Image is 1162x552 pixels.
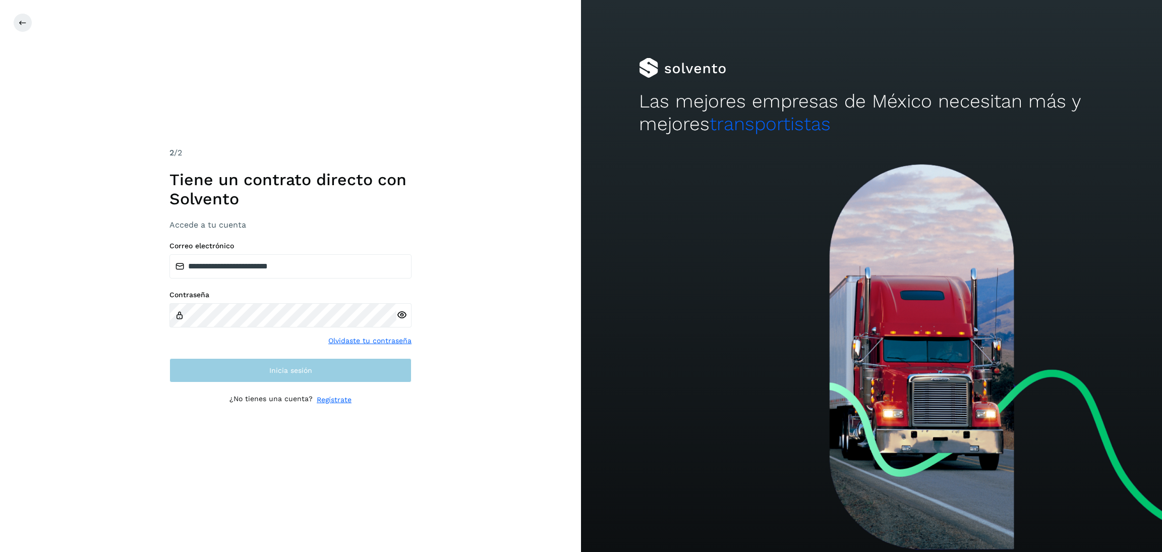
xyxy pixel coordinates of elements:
[169,170,412,209] h1: Tiene un contrato directo con Solvento
[169,147,412,159] div: /2
[639,90,1104,135] h2: Las mejores empresas de México necesitan más y mejores
[169,242,412,250] label: Correo electrónico
[169,291,412,299] label: Contraseña
[229,395,313,405] p: ¿No tienes una cuenta?
[328,336,412,346] a: Olvidaste tu contraseña
[169,220,412,230] h3: Accede a tu cuenta
[710,113,831,135] span: transportistas
[269,367,312,374] span: Inicia sesión
[169,148,174,157] span: 2
[317,395,352,405] a: Regístrate
[169,358,412,382] button: Inicia sesión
